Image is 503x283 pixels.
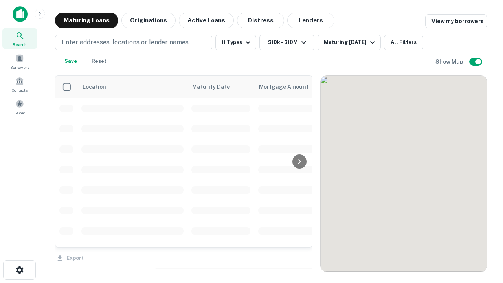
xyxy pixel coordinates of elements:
div: 0 0 [321,76,487,272]
span: Saved [14,110,26,116]
p: Enter addresses, locations or lender names [62,38,189,47]
button: Originations [121,13,176,28]
th: Location [77,76,187,98]
button: Save your search to get updates of matches that match your search criteria. [58,53,83,69]
h6: Show Map [435,57,464,66]
a: Contacts [2,74,37,95]
button: Enter addresses, locations or lender names [55,35,212,50]
span: Mortgage Amount [259,82,319,92]
button: Active Loans [179,13,234,28]
th: Mortgage Amount [254,76,341,98]
button: $10k - $10M [259,35,314,50]
span: Maturity Date [192,82,240,92]
button: All Filters [384,35,423,50]
span: Contacts [12,87,28,93]
button: Maturing Loans [55,13,118,28]
a: Search [2,28,37,49]
img: capitalize-icon.png [13,6,28,22]
span: Location [82,82,106,92]
a: Borrowers [2,51,37,72]
div: Maturing [DATE] [324,38,377,47]
th: Maturity Date [187,76,254,98]
button: Distress [237,13,284,28]
span: Borrowers [10,64,29,70]
span: Search [13,41,27,48]
a: Saved [2,96,37,118]
button: Maturing [DATE] [318,35,381,50]
iframe: Chat Widget [464,220,503,258]
button: Reset [86,53,112,69]
button: Lenders [287,13,334,28]
a: View my borrowers [425,14,487,28]
button: 11 Types [215,35,256,50]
